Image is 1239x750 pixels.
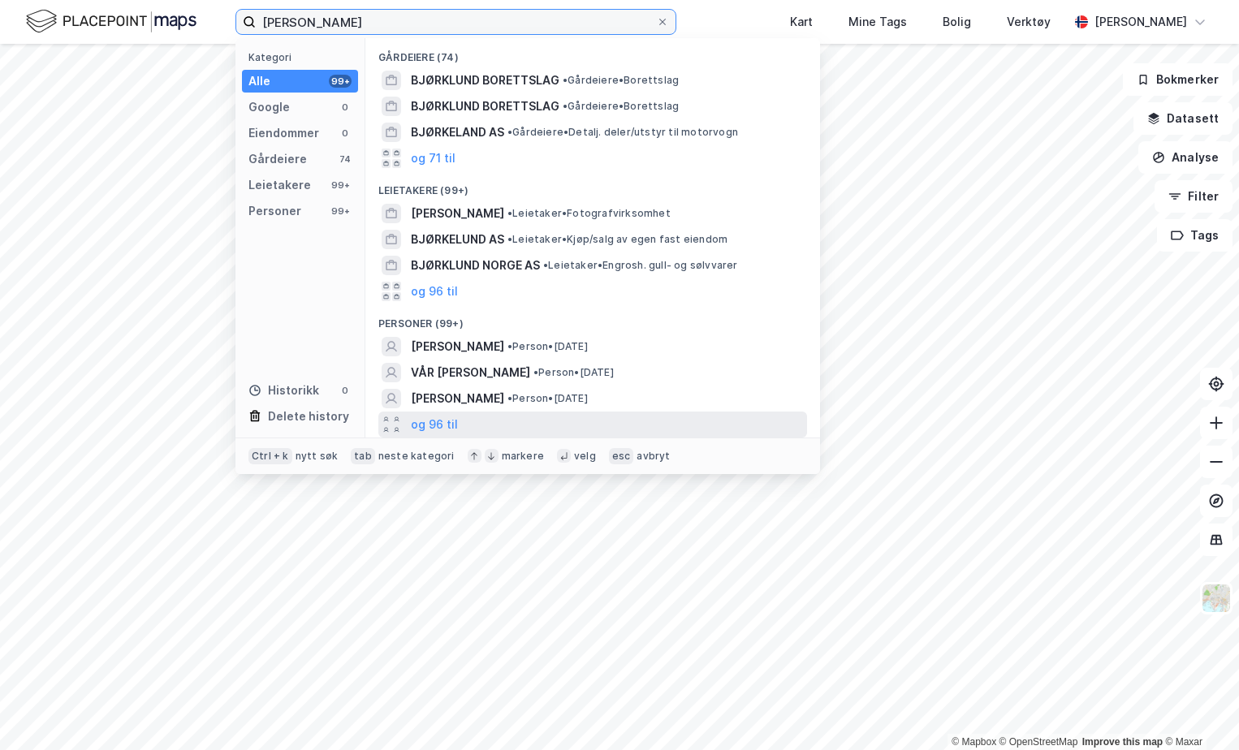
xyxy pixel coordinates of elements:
[365,38,820,67] div: Gårdeiere (74)
[507,207,671,220] span: Leietaker • Fotografvirksomhet
[256,10,656,34] input: Søk på adresse, matrikkel, gårdeiere, leietakere eller personer
[411,389,504,408] span: [PERSON_NAME]
[609,448,634,464] div: esc
[378,450,455,463] div: neste kategori
[999,736,1078,748] a: OpenStreetMap
[248,448,292,464] div: Ctrl + k
[1158,672,1239,750] iframe: Chat Widget
[411,363,530,382] span: VÅR [PERSON_NAME]
[952,736,996,748] a: Mapbox
[563,74,679,87] span: Gårdeiere • Borettslag
[563,100,679,113] span: Gårdeiere • Borettslag
[26,7,196,36] img: logo.f888ab2527a4732fd821a326f86c7f29.svg
[248,123,319,143] div: Eiendommer
[248,201,301,221] div: Personer
[533,366,614,379] span: Person • [DATE]
[411,204,504,223] span: [PERSON_NAME]
[248,51,358,63] div: Kategori
[507,340,512,352] span: •
[507,126,512,138] span: •
[411,97,559,116] span: BJØRKLUND BORETTSLAG
[637,450,670,463] div: avbryt
[248,175,311,195] div: Leietakere
[268,407,349,426] div: Delete history
[507,233,512,245] span: •
[411,149,455,168] button: og 71 til
[507,340,588,353] span: Person • [DATE]
[943,12,971,32] div: Bolig
[1138,141,1233,174] button: Analyse
[339,101,352,114] div: 0
[411,123,504,142] span: BJØRKELAND AS
[563,74,568,86] span: •
[543,259,548,271] span: •
[411,256,540,275] span: BJØRKLUND NORGE AS
[507,126,738,139] span: Gårdeiere • Detalj. deler/utstyr til motorvogn
[1201,583,1232,614] img: Z
[1094,12,1187,32] div: [PERSON_NAME]
[248,71,270,91] div: Alle
[339,384,352,397] div: 0
[1123,63,1233,96] button: Bokmerker
[365,171,820,200] div: Leietakere (99+)
[351,448,375,464] div: tab
[339,127,352,140] div: 0
[1155,180,1233,213] button: Filter
[248,149,307,169] div: Gårdeiere
[848,12,907,32] div: Mine Tags
[248,381,319,400] div: Historikk
[574,450,596,463] div: velg
[507,207,512,219] span: •
[533,366,538,378] span: •
[329,205,352,218] div: 99+
[339,153,352,166] div: 74
[411,415,458,434] button: og 96 til
[563,100,568,112] span: •
[790,12,813,32] div: Kart
[248,97,290,117] div: Google
[1157,219,1233,252] button: Tags
[507,392,512,404] span: •
[411,282,458,301] button: og 96 til
[1158,672,1239,750] div: Kontrollprogram for chat
[411,337,504,356] span: [PERSON_NAME]
[1007,12,1051,32] div: Verktøy
[507,392,588,405] span: Person • [DATE]
[329,75,352,88] div: 99+
[296,450,339,463] div: nytt søk
[411,71,559,90] span: BJØRKLUND BORETTSLAG
[1082,736,1163,748] a: Improve this map
[507,233,727,246] span: Leietaker • Kjøp/salg av egen fast eiendom
[411,230,504,249] span: BJØRKELUND AS
[543,259,738,272] span: Leietaker • Engrosh. gull- og sølvvarer
[365,304,820,334] div: Personer (99+)
[1133,102,1233,135] button: Datasett
[329,179,352,192] div: 99+
[502,450,544,463] div: markere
